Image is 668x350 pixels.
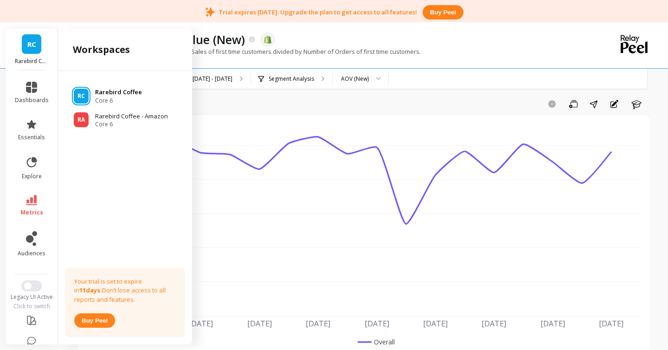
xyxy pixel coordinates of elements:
p: Trial expires [DATE]. Upgrade the plan to get access to all features! [218,8,417,16]
h2: workspaces [73,43,130,56]
span: explore [22,173,42,180]
span: dashboards [15,97,49,104]
p: Rarebird Coffee [95,88,142,97]
span: Core 6 [95,121,168,128]
p: Your trial is set to expire in Don’t lose access to all reports and features. [74,277,175,305]
p: Segment Analysis [269,75,314,83]
span: metrics [20,209,43,216]
p: Rarebird Coffee - Amazon [95,112,168,121]
span: RA [77,116,85,123]
strong: 11 days. [79,286,102,294]
span: RC [77,92,85,100]
span: audiences [18,250,45,257]
button: Buy peel [74,313,115,328]
button: Buy peel [423,5,463,19]
span: Core 6 [95,97,142,104]
p: AOV for first time customers. Total Sales of first time customers divided by Number of Orders of ... [78,47,421,56]
span: RC [27,39,36,50]
span: essentials [18,134,45,141]
div: AOV (New) [341,74,369,83]
div: Click to switch [6,303,58,310]
p: Rarebird Coffee [15,58,49,65]
div: Legacy UI Active [6,293,58,301]
img: api.shopify.svg [263,35,272,44]
button: Switch to New UI [21,280,42,292]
